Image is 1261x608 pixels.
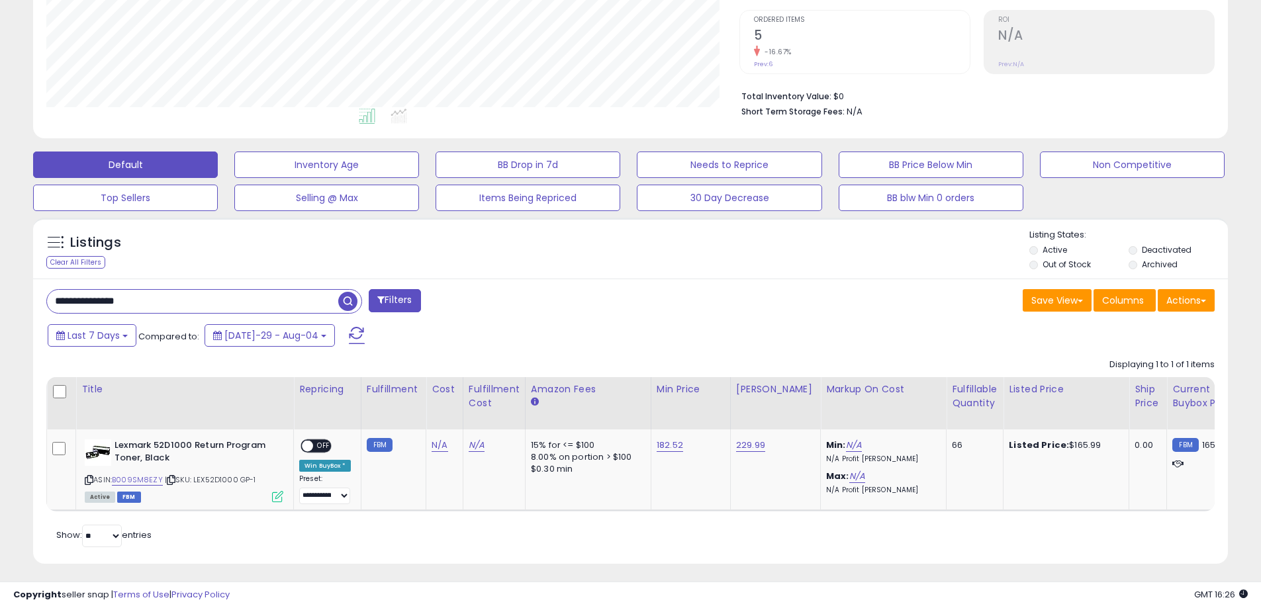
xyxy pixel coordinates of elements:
div: ASIN: [85,439,283,501]
div: $165.99 [1009,439,1119,451]
img: 41VsbH5hDBL._SL40_.jpg [85,439,111,466]
button: BB Drop in 7d [436,152,620,178]
button: Non Competitive [1040,152,1225,178]
button: Last 7 Days [48,324,136,347]
span: Columns [1102,294,1144,307]
b: Short Term Storage Fees: [741,106,845,117]
a: N/A [846,439,862,452]
small: FBM [1172,438,1198,452]
b: Lexmark 52D1000 Return Program Toner, Black [115,439,275,467]
span: All listings currently available for purchase on Amazon [85,492,115,503]
small: Amazon Fees. [531,396,539,408]
button: Columns [1094,289,1156,312]
div: 8.00% on portion > $100 [531,451,641,463]
span: FBM [117,492,141,503]
div: 0.00 [1135,439,1156,451]
button: Items Being Repriced [436,185,620,211]
button: Inventory Age [234,152,419,178]
a: 229.99 [736,439,765,452]
span: 2025-08-12 16:26 GMT [1194,588,1248,601]
span: OFF [313,441,334,452]
a: 182.52 [657,439,683,452]
b: Total Inventory Value: [741,91,831,102]
th: The percentage added to the cost of goods (COGS) that forms the calculator for Min & Max prices. [821,377,947,429]
div: 66 [952,439,993,451]
span: | SKU: LEX52D1000 GP-1 [165,474,256,485]
div: Clear All Filters [46,256,105,269]
div: Amazon Fees [531,382,645,396]
button: 30 Day Decrease [637,185,821,211]
small: FBM [367,438,393,452]
span: Compared to: [138,330,199,343]
button: BB blw Min 0 orders [839,185,1023,211]
label: Active [1043,244,1067,255]
b: Min: [826,439,846,451]
div: Repricing [299,382,355,396]
button: [DATE]-29 - Aug-04 [205,324,335,347]
p: Listing States: [1029,229,1228,241]
a: N/A [469,439,485,452]
h2: 5 [754,28,970,46]
span: 165.99 [1202,439,1229,451]
div: Fulfillable Quantity [952,382,998,410]
span: ROI [998,17,1214,24]
small: -16.67% [760,47,792,57]
div: Displaying 1 to 1 of 1 items [1109,359,1215,371]
p: N/A Profit [PERSON_NAME] [826,455,936,464]
a: Privacy Policy [171,588,230,601]
div: [PERSON_NAME] [736,382,815,396]
a: N/A [432,439,447,452]
div: Win BuyBox * [299,460,351,472]
li: $0 [741,87,1205,103]
span: N/A [847,105,863,118]
span: Ordered Items [754,17,970,24]
h5: Listings [70,234,121,252]
strong: Copyright [13,588,62,601]
button: Filters [369,289,420,312]
button: BB Price Below Min [839,152,1023,178]
a: N/A [849,470,865,483]
div: Ship Price [1135,382,1161,410]
button: Top Sellers [33,185,218,211]
small: Prev: 6 [754,60,772,68]
label: Out of Stock [1043,259,1091,270]
div: $0.30 min [531,463,641,475]
button: Selling @ Max [234,185,419,211]
small: Prev: N/A [998,60,1024,68]
button: Default [33,152,218,178]
div: Min Price [657,382,725,396]
div: Preset: [299,474,351,504]
label: Deactivated [1142,244,1191,255]
button: Actions [1158,289,1215,312]
h2: N/A [998,28,1214,46]
div: 15% for <= $100 [531,439,641,451]
b: Listed Price: [1009,439,1069,451]
div: Markup on Cost [826,382,941,396]
button: Save View [1023,289,1092,312]
a: B009SM8EZY [112,474,163,486]
div: Listed Price [1009,382,1123,396]
div: Cost [432,382,457,396]
label: Archived [1142,259,1178,270]
div: Current Buybox Price [1172,382,1240,410]
span: [DATE]-29 - Aug-04 [224,329,318,342]
b: Max: [826,470,849,482]
span: Show: entries [56,529,152,541]
div: Title [81,382,288,396]
div: seller snap | | [13,589,230,601]
a: Terms of Use [113,588,169,601]
div: Fulfillment Cost [469,382,520,410]
button: Needs to Reprice [637,152,821,178]
div: Fulfillment [367,382,420,396]
span: Last 7 Days [68,329,120,342]
p: N/A Profit [PERSON_NAME] [826,486,936,495]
